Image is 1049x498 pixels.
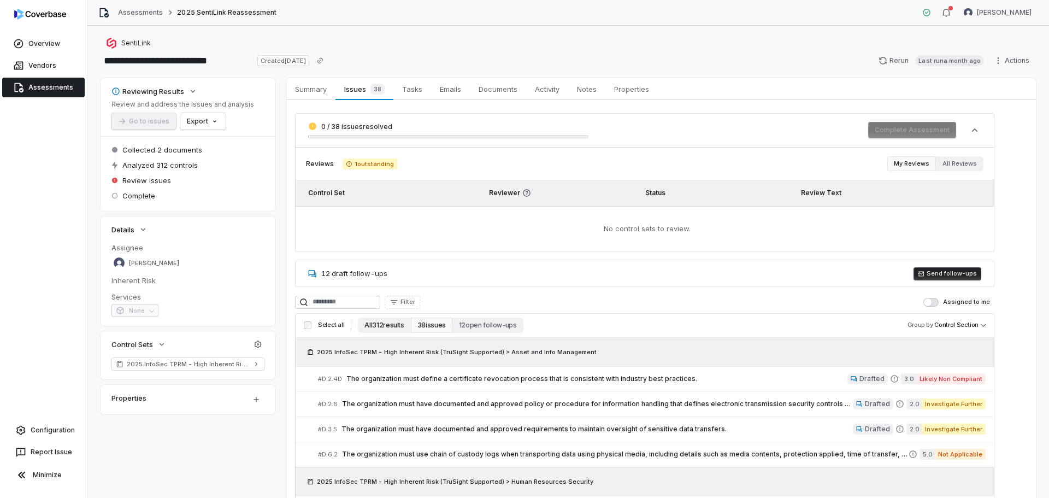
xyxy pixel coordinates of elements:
td: No control sets to review. [295,206,994,252]
span: # D.3.5 [318,425,337,433]
span: Control Sets [111,339,153,349]
span: [PERSON_NAME] [129,259,179,267]
a: Assessments [118,8,163,17]
div: Review filter [887,156,983,171]
span: Drafted [865,425,890,433]
span: Last run a month ago [915,55,984,66]
span: The organization must define a certificate revocation process that is consistent with industry be... [346,374,847,383]
span: 38 [370,84,385,95]
img: Jason Boland avatar [964,8,973,17]
input: Select all [304,321,311,329]
button: Filter [385,296,420,309]
span: The organization must use chain of custody logs when transporting data using physical media, incl... [342,450,909,459]
span: Review issues [122,175,171,185]
span: Drafted [865,400,890,408]
span: Complete [122,191,155,201]
a: #D.3.5The organization must have documented and approved requirements to maintain oversight of se... [318,417,986,442]
button: Reviewing Results [108,81,201,101]
dt: Inherent Risk [111,276,264,285]
span: Review Text [801,189,841,197]
button: RerunLast runa month ago [872,52,991,69]
button: Report Issue [4,442,82,462]
a: Vendors [2,56,85,75]
span: 2025 InfoSec TPRM - High Inherent Risk (TruSight Supported) [127,360,249,368]
dt: Services [111,292,264,302]
span: The organization must have documented and approved policy or procedure for information handling t... [342,400,853,408]
span: Control Set [308,189,345,197]
span: 3.0 [901,373,916,384]
span: Drafted [859,374,885,383]
button: 38 issues [411,318,452,333]
span: Reviewer [489,189,632,197]
img: logo-D7KZi-bG.svg [14,9,66,20]
dt: Assignee [111,243,264,253]
span: # D.6.2 [318,450,338,459]
span: Notes [573,82,601,96]
button: Details [108,220,151,239]
span: 2025 SentiLink Reassessment [177,8,276,17]
button: Copy link [310,51,330,71]
span: 5.0 [920,449,935,460]
a: Configuration [4,420,82,440]
span: Reviews [306,160,334,168]
span: Emails [435,82,465,96]
button: Send follow-ups [914,267,981,280]
button: Control Sets [108,335,169,354]
a: #D.6.2The organization must use chain of custody logs when transporting data using physical media... [318,442,986,467]
button: https://sentilink.com/SentiLink [103,33,154,53]
p: Review and address the issues and analysis [111,100,254,109]
span: 0 / 38 issues resolved [321,122,392,131]
button: All Reviews [936,156,983,171]
span: Issues [340,81,388,97]
button: 12 open follow-ups [452,318,523,333]
button: Minimize [4,464,82,486]
a: Assessments [2,78,85,97]
span: Filter [400,298,415,306]
span: Not Applicable [935,449,986,460]
span: Summary [291,82,331,96]
span: Details [111,225,134,235]
span: Group by [907,321,933,329]
span: 12 draft follow-ups [321,269,387,278]
span: Investigate Further [922,424,986,435]
a: #D.2.4DThe organization must define a certificate revocation process that is consistent with indu... [318,367,986,391]
span: The organization must have documented and approved requirements to maintain oversight of sensitiv... [341,425,853,433]
button: Export [180,113,226,130]
button: Actions [991,52,1036,69]
span: 2.0 [906,399,922,409]
button: Assigned to me [923,298,939,307]
span: Likely Non Compliant [916,373,986,384]
span: Select all [318,321,344,329]
span: Status [645,189,665,197]
label: Assigned to me [923,298,990,307]
span: Activity [531,82,564,96]
span: [PERSON_NAME] [977,8,1032,17]
span: 2025 InfoSec TPRM - High Inherent Risk (TruSight Supported) > Asset and Info Management [317,348,597,356]
img: Jason Boland avatar [114,257,125,268]
span: 2025 InfoSec TPRM - High Inherent Risk (TruSight Supported) > Human Resources Security [317,477,593,486]
span: Properties [610,82,653,96]
span: Tasks [398,82,427,96]
span: Collected 2 documents [122,145,202,155]
span: # D.2.4D [318,375,342,383]
a: 2025 InfoSec TPRM - High Inherent Risk (TruSight Supported) [111,358,264,371]
a: #D.2.6The organization must have documented and approved policy or procedure for information hand... [318,392,986,417]
a: Overview [2,34,85,54]
span: # D.2.6 [318,400,338,408]
button: Jason Boland avatar[PERSON_NAME] [957,4,1038,21]
span: Documents [474,82,522,96]
span: Created [DATE] [257,55,309,66]
span: Analyzed 312 controls [122,160,198,170]
button: All 312 results [358,318,410,333]
button: My Reviews [887,156,936,171]
div: Reviewing Results [111,86,184,96]
span: 1 outstanding [343,159,397,169]
span: SentiLink [121,39,151,48]
span: Investigate Further [922,399,986,409]
span: 2.0 [906,424,922,435]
